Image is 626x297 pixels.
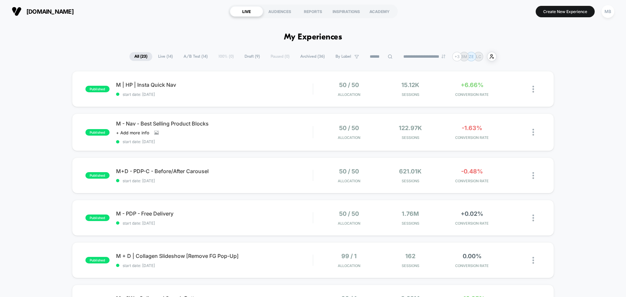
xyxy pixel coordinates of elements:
span: CONVERSION RATE [443,263,501,268]
span: CONVERSION RATE [443,179,501,183]
span: +6.66% [461,82,484,88]
span: Sessions [381,179,440,183]
span: start date: [DATE] [116,221,313,226]
span: M+D - PDP-C - Before/After Carousel [116,168,313,174]
span: published [85,257,110,263]
div: REPORTS [296,6,330,17]
button: Create New Experience [536,6,595,17]
span: Live ( 14 ) [153,52,178,61]
span: Archived ( 36 ) [295,52,330,61]
div: LIVE [230,6,263,17]
span: published [85,215,110,221]
img: close [532,172,534,179]
img: close [532,86,534,93]
span: Allocation [338,135,360,140]
span: 15.12k [401,82,419,88]
span: 50 / 50 [339,210,359,217]
span: Sessions [381,263,440,268]
span: Draft ( 9 ) [240,52,265,61]
span: Sessions [381,92,440,97]
span: 99 / 1 [341,253,357,260]
span: -1.63% [462,125,482,131]
span: -0.48% [461,168,483,175]
span: start date: [DATE] [116,139,313,144]
img: close [532,129,534,136]
div: INSPIRATIONS [330,6,363,17]
span: 50 / 50 [339,82,359,88]
span: Sessions [381,221,440,226]
button: [DOMAIN_NAME] [10,6,76,17]
span: All ( 23 ) [129,52,152,61]
span: start date: [DATE] [116,263,313,268]
p: BM [461,54,467,59]
span: +0.02% [461,210,483,217]
span: Sessions [381,135,440,140]
div: MB [602,5,614,18]
img: Visually logo [12,7,22,16]
span: 50 / 50 [339,125,359,131]
span: 122.97k [399,125,422,131]
span: start date: [DATE] [116,178,313,183]
span: 621.01k [399,168,422,175]
span: M + D | Collagen Slideshow [Remove FG Pop-Up] [116,253,313,259]
div: ACADEMY [363,6,396,17]
span: start date: [DATE] [116,92,313,97]
p: LC [476,54,481,59]
span: Allocation [338,221,360,226]
img: close [532,215,534,221]
span: published [85,172,110,179]
span: M - Nav - Best Selling Product Blocks [116,120,313,127]
span: 50 / 50 [339,168,359,175]
span: CONVERSION RATE [443,221,501,226]
span: 162 [405,253,415,260]
img: close [532,257,534,264]
span: Allocation [338,179,360,183]
span: CONVERSION RATE [443,135,501,140]
span: A/B Test ( 14 ) [179,52,213,61]
span: [DOMAIN_NAME] [26,8,74,15]
img: end [441,54,445,58]
div: + 3 [452,52,462,61]
h1: My Experiences [284,33,342,42]
button: MB [600,5,616,18]
div: AUDIENCES [263,6,296,17]
span: Allocation [338,263,360,268]
span: 1.76M [402,210,419,217]
span: + Add more info [116,130,149,135]
span: M | HP | Insta Quick Nav [116,82,313,88]
span: Allocation [338,92,360,97]
span: M - PDP - Free Delivery [116,210,313,217]
span: 0.00% [463,253,482,260]
span: By Label [335,54,351,59]
span: CONVERSION RATE [443,92,501,97]
p: ZE [469,54,474,59]
span: published [85,129,110,136]
span: published [85,86,110,92]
